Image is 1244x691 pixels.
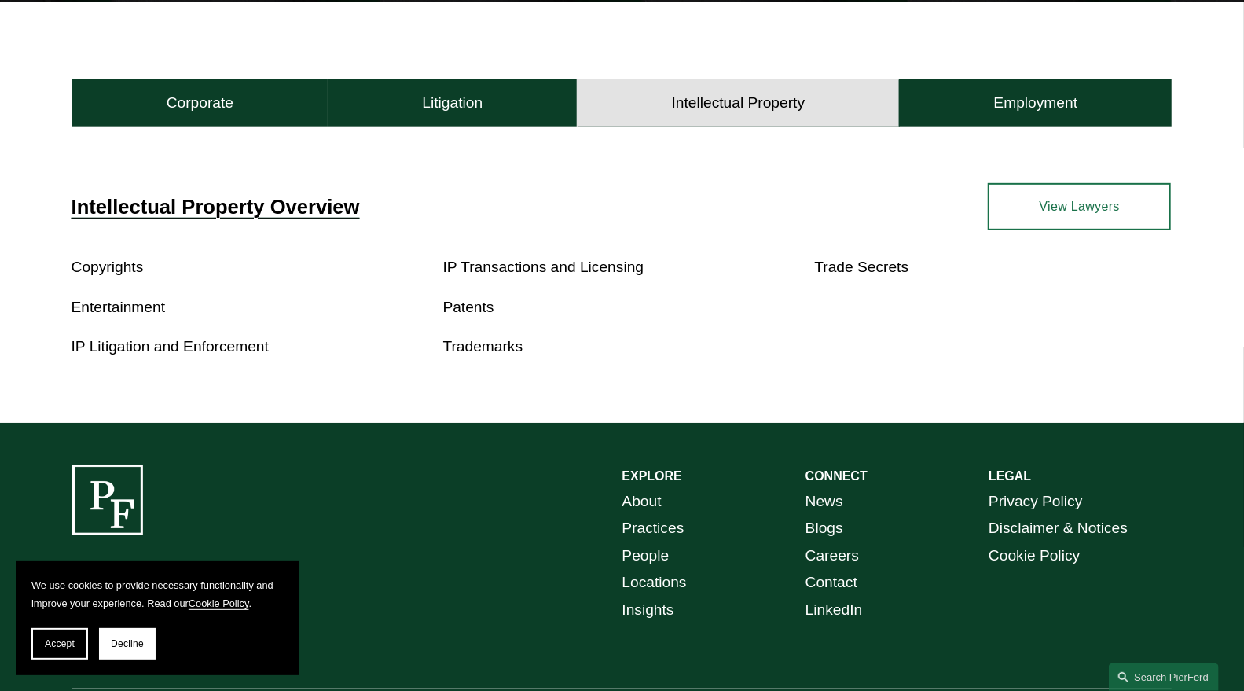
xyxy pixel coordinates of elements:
a: Intellectual Property Overview [72,196,360,218]
span: Accept [45,638,75,649]
strong: EXPLORE [622,469,682,483]
a: Entertainment [72,299,165,315]
a: Search this site [1109,663,1219,691]
h4: Corporate [167,94,233,112]
a: View Lawyers [988,183,1171,230]
h4: Employment [994,94,1078,112]
button: Decline [99,628,156,660]
strong: CONNECT [805,469,868,483]
button: Accept [31,628,88,660]
a: Contact [805,569,857,597]
a: Blogs [805,515,843,542]
a: Patents [443,299,494,315]
a: Trademarks [443,338,523,355]
a: Privacy Policy [989,488,1082,516]
section: Cookie banner [16,561,299,675]
a: Cookie Policy [989,542,1080,570]
h4: Intellectual Property [672,94,805,112]
h4: Litigation [422,94,483,112]
a: Trade Secrets [814,259,908,275]
a: Locations [622,569,687,597]
a: Cookie Policy [189,597,249,609]
a: IP Transactions and Licensing [443,259,644,275]
a: News [805,488,843,516]
a: Insights [622,597,674,624]
a: About [622,488,662,516]
a: People [622,542,670,570]
a: Careers [805,542,859,570]
p: We use cookies to provide necessary functionality and improve your experience. Read our . [31,576,283,612]
a: Copyrights [72,259,144,275]
a: Practices [622,515,684,542]
a: Disclaimer & Notices [989,515,1128,542]
a: LinkedIn [805,597,863,624]
span: Decline [111,638,144,649]
strong: LEGAL [989,469,1031,483]
a: IP Litigation and Enforcement [72,338,269,355]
